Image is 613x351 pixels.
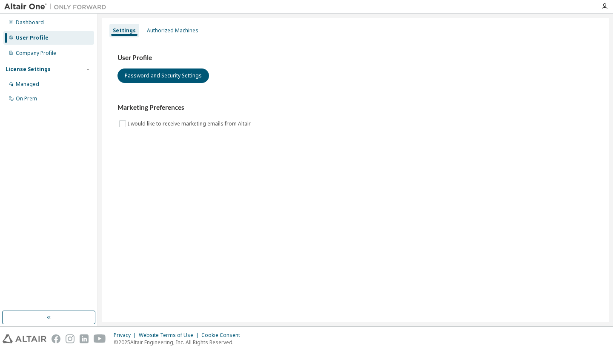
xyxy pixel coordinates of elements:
[16,81,39,88] div: Managed
[66,334,74,343] img: instagram.svg
[201,332,245,339] div: Cookie Consent
[4,3,111,11] img: Altair One
[16,34,49,41] div: User Profile
[114,339,245,346] p: © 2025 Altair Engineering, Inc. All Rights Reserved.
[147,27,198,34] div: Authorized Machines
[16,50,56,57] div: Company Profile
[139,332,201,339] div: Website Terms of Use
[6,66,51,73] div: License Settings
[16,95,37,102] div: On Prem
[16,19,44,26] div: Dashboard
[113,27,136,34] div: Settings
[117,54,593,62] h3: User Profile
[80,334,89,343] img: linkedin.svg
[3,334,46,343] img: altair_logo.svg
[94,334,106,343] img: youtube.svg
[114,332,139,339] div: Privacy
[52,334,60,343] img: facebook.svg
[117,68,209,83] button: Password and Security Settings
[128,119,252,129] label: I would like to receive marketing emails from Altair
[117,103,593,112] h3: Marketing Preferences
